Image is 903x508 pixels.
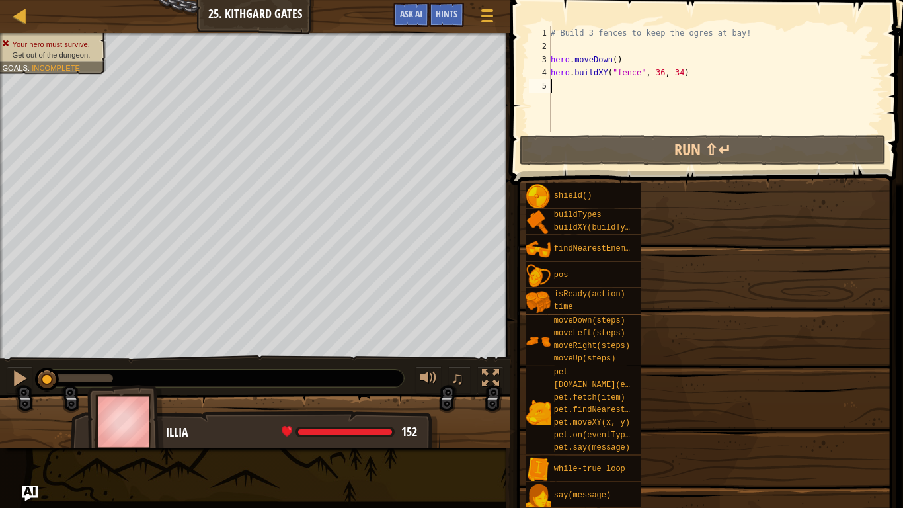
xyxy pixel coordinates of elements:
span: moveLeft(steps) [554,329,625,338]
span: Get out of the dungeon. [13,50,91,59]
li: Get out of the dungeon. [2,50,98,60]
img: portrait.png [526,290,551,315]
span: pet.moveXY(x, y) [554,418,630,427]
span: Your hero must survive. [13,40,90,48]
span: findNearestEnemy() [554,244,640,253]
span: moveUp(steps) [554,354,616,363]
span: : [28,63,32,72]
span: shield() [554,191,592,200]
div: health: 152 / 152 [282,426,417,438]
img: portrait.png [526,329,551,354]
span: ♫ [451,368,464,388]
button: Adjust volume [415,366,442,394]
span: Ask AI [400,7,422,20]
button: Show game menu [471,3,504,34]
span: pet.fetch(item) [554,393,625,402]
span: buildTypes [554,210,602,220]
div: 5 [529,79,551,93]
button: Run ⇧↵ [520,135,885,165]
span: buildXY(buildType, x, y) [554,223,668,232]
button: Ctrl + P: Pause [7,366,33,394]
span: pet.on(eventType, handler) [554,431,678,440]
button: Ask AI [393,3,429,27]
span: time [554,302,573,312]
span: [DOMAIN_NAME](enemy) [554,380,649,390]
span: pos [554,271,569,280]
div: 3 [529,53,551,66]
span: moveDown(steps) [554,316,625,325]
span: isReady(action) [554,290,625,299]
button: ♫ [448,366,471,394]
img: thang_avatar_frame.png [87,385,164,458]
div: 4 [529,66,551,79]
span: pet.findNearestByType(type) [554,405,682,415]
div: 2 [529,40,551,53]
span: Incomplete [32,63,80,72]
img: portrait.png [526,237,551,262]
img: portrait.png [526,457,551,482]
span: pet.say(message) [554,443,630,452]
span: 152 [401,423,417,440]
img: portrait.png [526,400,551,425]
span: Hints [436,7,457,20]
li: Your hero must survive. [2,39,98,50]
div: 1 [529,26,551,40]
span: while-true loop [554,464,625,474]
div: Illia [166,424,427,441]
span: pet [554,368,569,377]
img: portrait.png [526,184,551,209]
span: Goals [2,63,28,72]
span: moveRight(steps) [554,341,630,351]
span: say(message) [554,491,611,500]
button: Ask AI [22,486,38,501]
button: Toggle fullscreen [477,366,504,394]
img: portrait.png [526,210,551,235]
img: portrait.png [526,263,551,288]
